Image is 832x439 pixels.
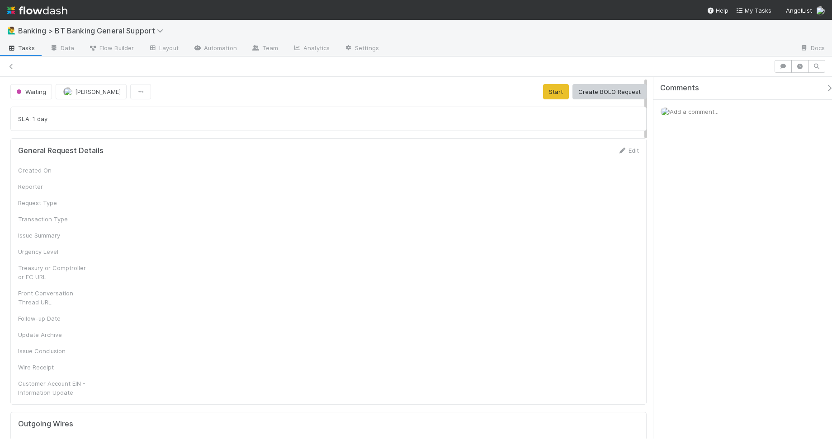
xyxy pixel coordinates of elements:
div: Customer Account EIN - Information Update [18,379,86,397]
span: AngelList [786,7,812,14]
span: SLA: 1 day [18,115,47,122]
div: Issue Conclusion [18,346,86,355]
span: Flow Builder [89,43,134,52]
a: Automation [186,42,244,56]
div: Transaction Type [18,215,86,224]
span: My Tasks [736,7,771,14]
span: Tasks [7,43,35,52]
button: Create BOLO Request [572,84,647,99]
a: Docs [793,42,832,56]
div: Treasury or Comptroller or FC URL [18,263,86,281]
span: [PERSON_NAME] [75,88,121,95]
a: Layout [141,42,186,56]
h5: General Request Details [18,146,104,155]
a: Data [43,42,81,56]
a: Edit [618,147,639,154]
a: My Tasks [736,6,771,15]
div: Help [707,6,728,15]
div: Request Type [18,198,86,207]
img: avatar_c6c9a18c-a1dc-4048-8eac-219674057138.png [63,87,72,96]
div: Issue Summary [18,231,86,240]
span: 🙋‍♂️ [7,27,16,34]
div: Wire Receipt [18,363,86,372]
button: Waiting [10,84,52,99]
h5: Outgoing Wires [18,420,73,429]
span: Banking > BT Banking General Support [18,26,168,35]
button: [PERSON_NAME] [56,84,127,99]
a: Settings [337,42,386,56]
img: avatar_c6c9a18c-a1dc-4048-8eac-219674057138.png [661,107,670,116]
span: Waiting [14,88,46,95]
a: Flow Builder [81,42,141,56]
span: Comments [660,84,699,93]
div: Update Archive [18,330,86,339]
div: Reporter [18,182,86,191]
a: Team [244,42,285,56]
div: Created On [18,166,86,175]
a: Analytics [285,42,337,56]
div: Follow-up Date [18,314,86,323]
div: Front Conversation Thread URL [18,289,86,307]
img: avatar_c6c9a18c-a1dc-4048-8eac-219674057138.png [816,6,825,15]
div: Urgency Level [18,247,86,256]
span: Add a comment... [670,108,719,115]
button: Start [543,84,569,99]
img: logo-inverted-e16ddd16eac7371096b0.svg [7,3,67,18]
